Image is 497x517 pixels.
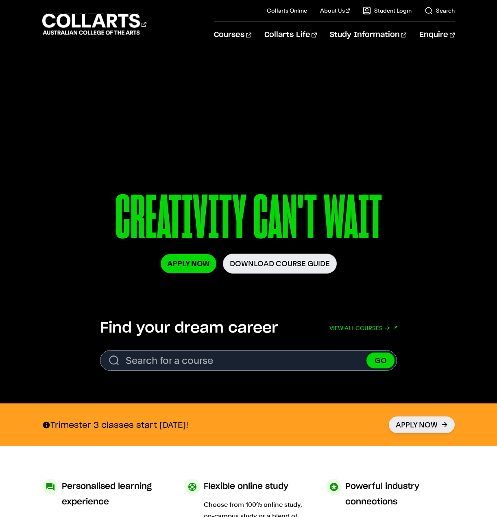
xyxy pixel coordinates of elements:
[42,187,455,254] p: CREATIVITY CAN'T WAIT
[42,420,188,430] p: Trimester 3 classes start [DATE]!
[264,22,317,48] a: Collarts Life
[42,13,146,36] div: Go to homepage
[214,22,251,48] a: Courses
[366,353,395,368] button: GO
[223,254,337,274] a: Download Course Guide
[100,350,397,371] form: Search
[419,22,455,48] a: Enquire
[267,7,307,15] a: Collarts Online
[363,7,412,15] a: Student Login
[329,319,397,337] a: View all courses
[320,7,350,15] a: About Us
[62,479,171,510] h3: Personalised learning experience
[330,22,406,48] a: Study Information
[425,7,455,15] a: Search
[389,416,455,433] a: Apply Now
[161,254,216,273] a: Apply Now
[345,479,455,510] h3: Powerful industry connections
[204,479,288,494] h3: Flexible online study
[100,350,397,371] input: Search for a course
[100,319,278,337] h2: Find your dream career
